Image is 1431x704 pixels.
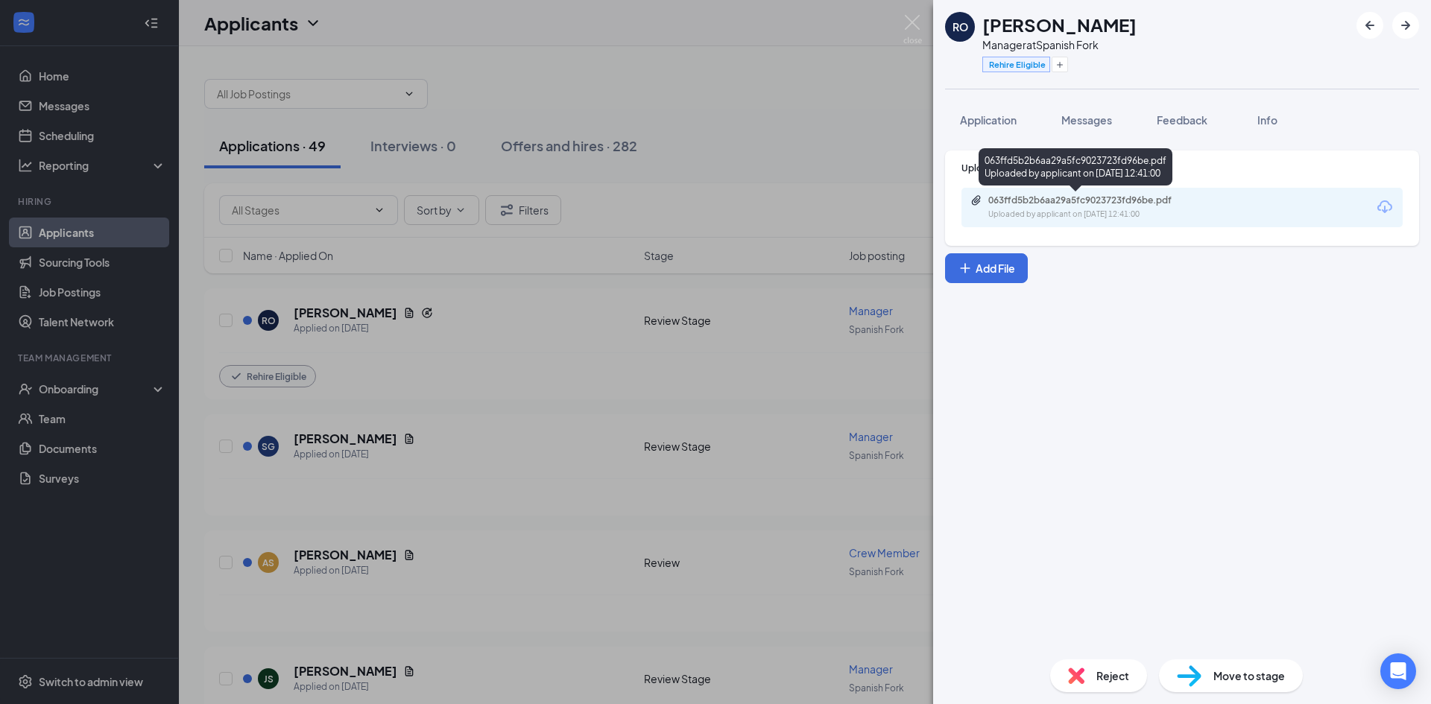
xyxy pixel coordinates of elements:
[988,209,1212,221] div: Uploaded by applicant on [DATE] 12:41:00
[1361,16,1379,34] svg: ArrowLeftNew
[1380,653,1416,689] div: Open Intercom Messenger
[1376,198,1394,216] svg: Download
[970,194,982,206] svg: Paperclip
[961,162,1403,174] div: Upload Resume
[982,12,1137,37] h1: [PERSON_NAME]
[989,58,1046,71] span: Rehire Eligible
[1213,667,1285,684] span: Move to stage
[979,148,1172,185] div: 063ffd5b2b6aa29a5fc9023723fd96be.pdf Uploaded by applicant on [DATE] 12:41:00
[958,261,973,276] svg: Plus
[982,37,1137,52] div: Manager at Spanish Fork
[1052,57,1068,72] button: Plus
[960,113,1017,127] span: Application
[1096,667,1129,684] span: Reject
[1356,12,1383,39] button: ArrowLeftNew
[1055,60,1064,69] svg: Plus
[953,19,968,34] div: RO
[1392,12,1419,39] button: ArrowRight
[945,253,1028,283] button: Add FilePlus
[1061,113,1112,127] span: Messages
[1397,16,1415,34] svg: ArrowRight
[1157,113,1207,127] span: Feedback
[970,194,1212,221] a: Paperclip063ffd5b2b6aa29a5fc9023723fd96be.pdfUploaded by applicant on [DATE] 12:41:00
[1257,113,1277,127] span: Info
[988,194,1197,206] div: 063ffd5b2b6aa29a5fc9023723fd96be.pdf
